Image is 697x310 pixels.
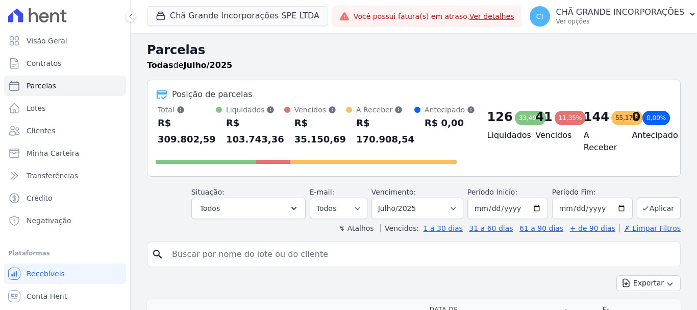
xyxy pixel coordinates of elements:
h4: Vencidos [535,129,567,141]
div: 41 [535,109,552,125]
label: Período Inicío: [467,188,517,196]
div: 33,49% [515,111,546,125]
div: R$ 309.802,59 [158,115,216,148]
div: R$ 170.908,54 [356,115,414,148]
span: Todos [200,202,220,214]
a: Crédito [4,188,126,208]
h4: Liquidados [487,129,519,141]
a: Parcelas [4,76,126,96]
span: Recebíveis [27,269,65,279]
label: Vencimento: [371,188,416,196]
a: 1 a 30 dias [424,224,463,232]
a: Ver detalhes [469,12,514,20]
span: Lotes [27,103,46,113]
div: A Receber [356,105,414,115]
a: Negativação [4,210,126,231]
span: Parcelas [27,81,56,91]
span: Crédito [27,193,53,203]
span: CI [536,13,543,20]
a: ✗ Limpar Filtros [619,224,681,232]
div: R$ 35.150,69 [294,115,346,148]
a: Contratos [4,53,126,74]
button: Exportar [616,275,681,291]
span: Contratos [27,58,61,68]
a: 61 a 90 dias [519,224,563,232]
a: Conta Hent [4,286,126,306]
span: Negativação [27,216,71,226]
a: Minha Carteira [4,143,126,163]
a: Clientes [4,121,126,141]
i: search [152,248,164,260]
strong: Todas [147,60,173,70]
h4: Antecipado [632,129,664,141]
a: Transferências [4,165,126,186]
div: R$ 0,00 [425,115,475,131]
h4: A Receber [584,129,616,154]
input: Buscar por nome do lote ou do cliente [166,244,676,265]
a: Lotes [4,98,126,118]
a: + de 90 dias [570,224,615,232]
a: 31 a 60 dias [469,224,513,232]
h2: Parcelas [147,41,681,59]
a: Recebíveis [4,264,126,284]
div: Vencidos [294,105,346,115]
span: Você possui fatura(s) em atraso. [354,11,514,22]
div: 55,17% [611,111,643,125]
div: Antecipado [425,105,475,115]
span: Transferências [27,171,78,181]
label: E-mail: [310,188,335,196]
div: 0 [632,109,640,125]
div: Liquidados [226,105,284,115]
label: ↯ Atalhos [339,224,374,232]
button: Todos [191,198,306,219]
div: Total [158,105,216,115]
a: Visão Geral [4,31,126,51]
strong: Julho/2025 [184,60,233,70]
button: Chã Grande Incorporações SPE LTDA [147,6,328,26]
div: 126 [487,109,513,125]
label: Vencidos: [380,224,419,232]
div: R$ 103.743,36 [226,115,284,148]
span: Conta Hent [27,291,67,301]
div: Plataformas [8,247,122,259]
div: 144 [584,109,609,125]
div: 0,00% [642,111,670,125]
button: Aplicar [637,197,681,219]
span: Visão Geral [27,36,67,46]
div: Posição de parcelas [172,88,253,101]
p: Ver opções [556,17,685,26]
span: Minha Carteira [27,148,79,158]
label: Período Fim: [552,187,633,198]
label: Situação: [191,188,225,196]
div: 11,35% [555,111,586,125]
p: CHÃ GRANDE INCORPORAÇÕES [556,7,685,17]
span: Clientes [27,126,55,136]
p: de [147,59,232,71]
